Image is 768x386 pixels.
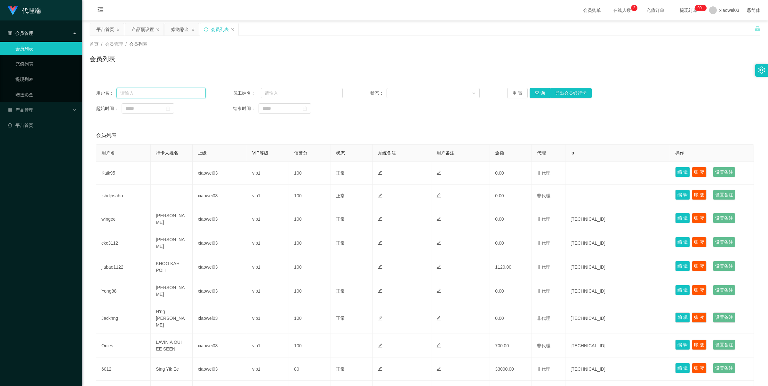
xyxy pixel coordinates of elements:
i: 图标: calendar [166,106,170,111]
i: 图标: edit [436,366,441,371]
td: [PERSON_NAME] [151,231,193,255]
i: 图标: edit [436,316,441,320]
i: 图标: edit [378,366,382,371]
span: 正常 [336,366,345,372]
i: 图标: edit [436,170,441,175]
span: 员工姓名： [233,90,261,97]
span: / [101,42,102,47]
p: 2 [633,5,635,11]
span: 非代理 [537,217,550,222]
button: 账 变 [692,363,707,373]
td: 0.00 [490,185,532,207]
button: 编 辑 [675,285,690,295]
i: 图标: edit [378,170,382,175]
td: jshdjhsaho [96,185,151,207]
td: xiaowei03 [193,207,247,231]
td: vip1 [247,303,289,334]
i: 图标: edit [378,240,382,245]
i: 图标: edit [436,217,441,221]
td: xiaowei03 [193,185,247,207]
span: 用户名： [96,90,116,97]
span: 会员管理 [8,31,33,36]
span: 会员列表 [96,131,116,139]
button: 账 变 [692,213,707,223]
i: 图标: sync [204,27,208,32]
td: vip1 [247,207,289,231]
i: 图标: edit [436,343,441,348]
button: 编 辑 [675,261,690,271]
span: / [125,42,127,47]
td: 100 [289,255,331,279]
i: 图标: edit [436,288,441,293]
td: H'ng [PERSON_NAME] [151,303,193,334]
td: 100 [289,279,331,303]
span: 提现订单 [676,8,701,12]
td: [PERSON_NAME] [151,279,193,303]
span: 充值订单 [643,8,668,12]
td: xiaowei03 [193,358,247,381]
td: Kaik95 [96,162,151,185]
div: 会员列表 [211,23,229,35]
button: 编 辑 [675,167,690,177]
td: wingee [96,207,151,231]
div: 赠送彩金 [171,23,189,35]
td: vip1 [247,231,289,255]
span: ip [571,150,574,155]
a: 代理端 [8,8,41,13]
button: 设置备注 [713,285,735,295]
td: [TECHNICAL_ID] [565,255,670,279]
i: 图标: edit [378,264,382,269]
td: [TECHNICAL_ID] [565,279,670,303]
i: 图标: close [191,28,195,32]
span: 非代理 [537,264,550,270]
span: 首页 [90,42,99,47]
button: 设置备注 [713,237,735,247]
td: [PERSON_NAME] [151,207,193,231]
span: 持卡人姓名 [156,150,178,155]
span: 正常 [336,240,345,246]
td: 0.00 [490,231,532,255]
span: 产品管理 [8,107,33,113]
td: [TECHNICAL_ID] [565,207,670,231]
td: KHOO KAH POH [151,255,193,279]
td: LAVINIA OUI EE SEEN [151,334,193,358]
td: 6012 [96,358,151,381]
span: 金额 [495,150,504,155]
button: 账 变 [692,312,707,323]
div: 产品预设置 [132,23,154,35]
td: 0.00 [490,303,532,334]
span: 非代理 [537,366,550,372]
button: 编 辑 [675,237,690,247]
td: vip1 [247,279,289,303]
i: 图标: table [8,31,12,35]
span: 操作 [675,150,684,155]
td: 100 [289,231,331,255]
span: 代理 [537,150,546,155]
i: 图标: edit [436,264,441,269]
span: 起始时间： [96,105,122,112]
td: 100 [289,207,331,231]
td: Yong88 [96,279,151,303]
td: 700.00 [490,334,532,358]
i: 图标: edit [378,343,382,348]
button: 设置备注 [713,340,735,350]
td: vip1 [247,162,289,185]
div: 平台首页 [96,23,114,35]
td: xiaowei03 [193,255,247,279]
td: [TECHNICAL_ID] [565,231,670,255]
i: 图标: unlock [755,26,760,32]
span: 正常 [336,193,345,198]
td: 80 [289,358,331,381]
h1: 会员列表 [90,54,115,64]
i: 图标: edit [378,288,382,293]
span: 会员列表 [129,42,147,47]
button: 设置备注 [713,190,735,200]
button: 编 辑 [675,190,690,200]
i: 图标: close [116,28,120,32]
i: 图标: edit [436,193,441,198]
td: Sing Yik Ee [151,358,193,381]
i: 图标: edit [378,217,382,221]
td: [TECHNICAL_ID] [565,334,670,358]
span: 结束时间： [233,105,259,112]
td: 100 [289,303,331,334]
